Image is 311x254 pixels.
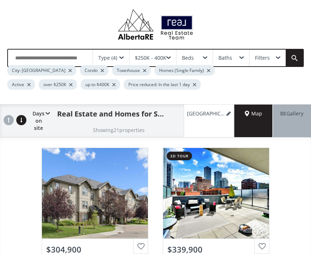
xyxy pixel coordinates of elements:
h1: Real Estate and Homes for Sale [57,109,166,119]
img: Logo [114,7,197,42]
div: Homes (Single Family) [154,65,215,76]
div: Condo [80,65,108,76]
div: over $250K [39,79,77,90]
div: Active [7,79,35,90]
span: Map [245,110,262,117]
span: Gallery [281,110,303,117]
a: [GEOGRAPHIC_DATA], 250K - 400K [184,105,234,137]
div: Baths [218,55,232,60]
div: Gallery [273,105,311,137]
div: up to $400K [81,79,120,90]
span: [GEOGRAPHIC_DATA], 250K - 400K [187,110,225,117]
div: Map [234,105,273,137]
div: Price reduced: In the last 1 day [124,79,201,90]
div: Beds [182,55,194,60]
div: $250K - 400K [135,55,166,60]
div: City: [GEOGRAPHIC_DATA] [7,65,76,76]
div: Days on site [29,105,50,137]
h2: Showing 21 properties [93,127,145,133]
div: Type (4) [98,55,117,60]
div: Townhouse [112,65,151,76]
div: Filters [255,55,270,60]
